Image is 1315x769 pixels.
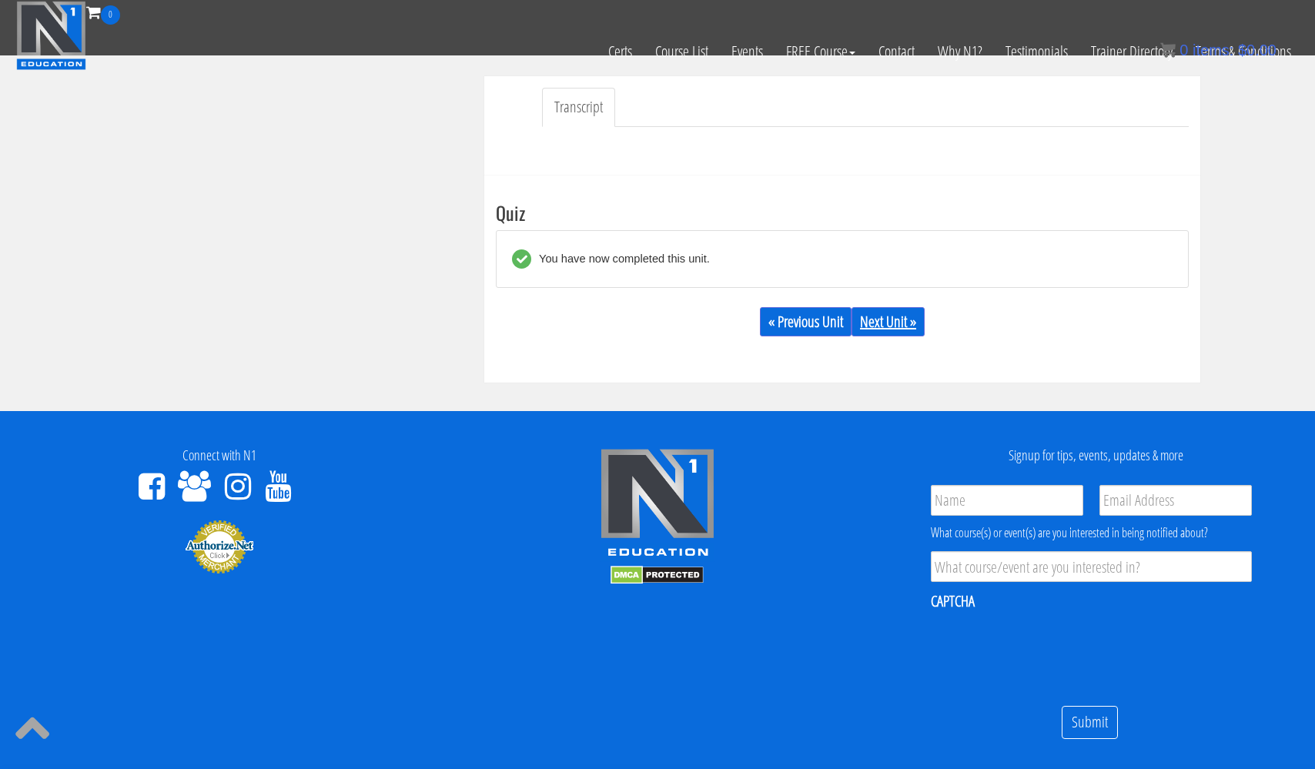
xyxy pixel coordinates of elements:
[1184,25,1303,79] a: Terms & Conditions
[12,448,427,463] h4: Connect with N1
[531,249,710,269] div: You have now completed this unit.
[16,1,86,70] img: n1-education
[994,25,1079,79] a: Testimonials
[1160,42,1176,58] img: icon11.png
[86,2,120,22] a: 0
[760,307,852,336] a: « Previous Unit
[931,523,1252,542] div: What course(s) or event(s) are you interested in being notified about?
[931,551,1252,582] input: What course/event are you interested in?
[775,25,867,79] a: FREE Course
[931,591,975,611] label: CAPTCHA
[852,307,925,336] a: Next Unit »
[600,448,715,562] img: n1-edu-logo
[611,566,704,584] img: DMCA.com Protection Status
[1238,42,1277,59] bdi: 0.00
[597,25,644,79] a: Certs
[1238,42,1246,59] span: $
[101,5,120,25] span: 0
[926,25,994,79] a: Why N1?
[185,519,254,574] img: Authorize.Net Merchant - Click to Verify
[1160,42,1277,59] a: 0 items: $0.00
[542,88,615,127] a: Transcript
[931,485,1083,516] input: Name
[1079,25,1184,79] a: Trainer Directory
[720,25,775,79] a: Events
[931,621,1165,681] iframe: reCAPTCHA
[1179,42,1188,59] span: 0
[867,25,926,79] a: Contact
[888,448,1303,463] h4: Signup for tips, events, updates & more
[1062,706,1118,739] input: Submit
[644,25,720,79] a: Course List
[1099,485,1252,516] input: Email Address
[496,202,1189,222] h3: Quiz
[1193,42,1233,59] span: items:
